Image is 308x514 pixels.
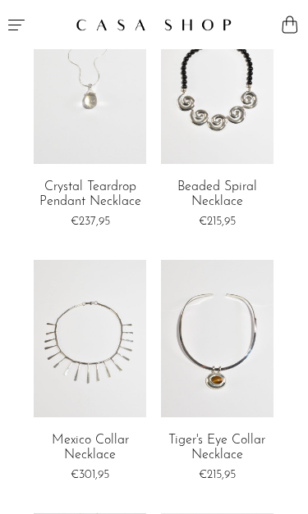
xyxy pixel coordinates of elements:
a: Beaded Spiral Necklace [161,180,274,209]
span: €215,95 [199,469,236,481]
span: €215,95 [199,216,236,228]
a: Tiger's Eye Collar Necklace [161,434,274,462]
span: €237,95 [71,216,110,228]
a: Mexico Collar Necklace [34,434,146,462]
a: Crystal Teardrop Pendant Necklace [34,180,146,209]
span: €301,95 [71,469,109,481]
